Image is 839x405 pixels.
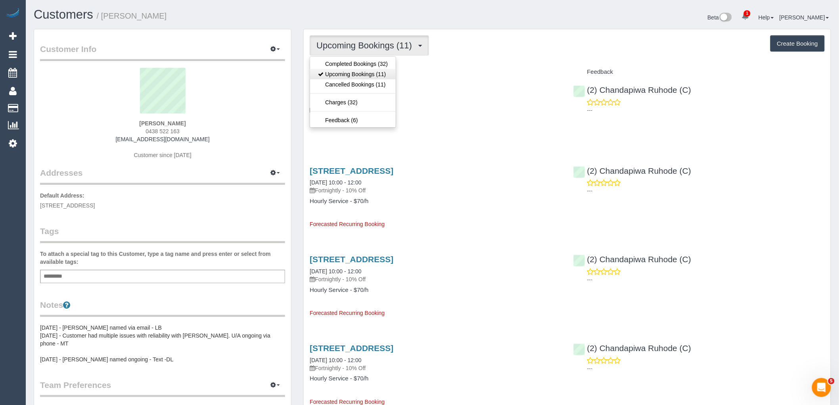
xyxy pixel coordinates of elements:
[310,268,361,274] a: [DATE] 10:00 - 12:00
[759,14,774,21] a: Help
[40,379,285,397] legend: Team Preferences
[770,35,825,52] button: Create Booking
[573,255,692,264] a: (2) Chandapiwa Ruhode (C)
[310,186,561,194] p: Fortnightly - 10% Off
[40,192,84,200] label: Default Address:
[744,10,751,17] span: 1
[737,8,753,25] a: 1
[310,166,393,175] a: [STREET_ADDRESS]
[310,115,396,125] a: Feedback (6)
[587,187,825,195] p: ---
[310,69,561,75] h4: Service
[40,324,285,363] pre: [DATE] - [PERSON_NAME] named via email - LB [DATE] - Customer had multiple issues with reliabilit...
[310,198,561,205] h4: Hourly Service - $70/h
[40,250,285,266] label: To attach a special tag to this Customer, type a tag name and press enter or select from availabl...
[310,357,361,363] a: [DATE] 10:00 - 12:00
[310,364,561,372] p: Fortnightly - 10% Off
[310,69,396,79] a: Upcoming Bookings (11)
[310,106,561,114] p: Fortnightly - 10% Off
[310,59,396,69] a: Completed Bookings (32)
[719,13,732,23] img: New interface
[139,120,186,127] strong: [PERSON_NAME]
[587,365,825,372] p: ---
[573,69,825,75] h4: Feedback
[40,202,95,209] span: [STREET_ADDRESS]
[310,399,385,405] span: Forecasted Recurring Booking
[40,299,285,317] legend: Notes
[310,221,385,227] span: Forecasted Recurring Booking
[316,40,416,50] span: Upcoming Bookings (11)
[812,378,831,397] iframe: Intercom live chat
[310,255,393,264] a: [STREET_ADDRESS]
[310,275,561,283] p: Fortnightly - 10% Off
[97,12,167,20] small: / [PERSON_NAME]
[587,276,825,284] p: ---
[310,310,385,316] span: Forecasted Recurring Booking
[573,85,692,94] a: (2) Chandapiwa Ruhode (C)
[40,43,285,61] legend: Customer Info
[310,97,396,107] a: Charges (32)
[780,14,829,21] a: [PERSON_NAME]
[146,128,180,134] span: 0438 522 163
[310,35,429,56] button: Upcoming Bookings (11)
[310,375,561,382] h4: Hourly Service - $70/h
[134,152,192,158] span: Customer since [DATE]
[310,179,361,186] a: [DATE] 10:00 - 12:00
[310,287,561,294] h4: Hourly Service - $70/h
[310,344,393,353] a: [STREET_ADDRESS]
[573,166,692,175] a: (2) Chandapiwa Ruhode (C)
[587,106,825,114] p: ---
[708,14,732,21] a: Beta
[34,8,93,21] a: Customers
[5,8,21,19] img: Automaid Logo
[310,79,396,90] a: Cancelled Bookings (11)
[40,225,285,243] legend: Tags
[573,344,692,353] a: (2) Chandapiwa Ruhode (C)
[310,117,561,124] h4: Hourly Service - $70/h
[116,136,210,142] a: [EMAIL_ADDRESS][DOMAIN_NAME]
[828,378,835,384] span: 5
